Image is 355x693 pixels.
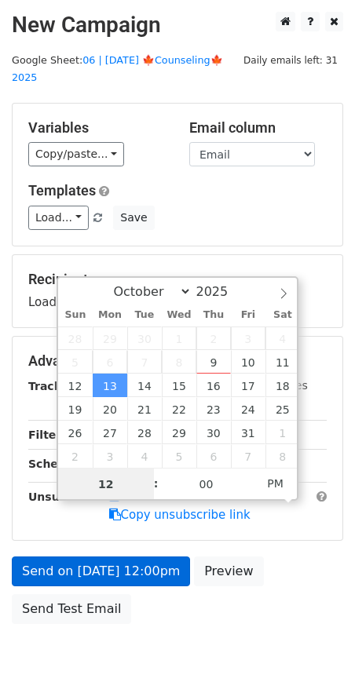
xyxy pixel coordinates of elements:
span: October 17, 2025 [231,374,265,397]
strong: Filters [28,429,68,441]
h2: New Campaign [12,12,343,38]
span: Wed [162,310,196,320]
span: October 14, 2025 [127,374,162,397]
span: October 13, 2025 [93,374,127,397]
span: September 29, 2025 [93,326,127,350]
span: October 31, 2025 [231,421,265,444]
small: Google Sheet: [12,54,223,84]
span: Fri [231,310,265,320]
iframe: Chat Widget [276,618,355,693]
span: October 22, 2025 [162,397,196,421]
span: November 8, 2025 [265,444,300,468]
span: November 1, 2025 [265,421,300,444]
span: Sun [58,310,93,320]
span: October 10, 2025 [231,350,265,374]
label: UTM Codes [246,378,307,394]
span: September 28, 2025 [58,326,93,350]
span: October 24, 2025 [231,397,265,421]
span: : [154,468,159,499]
a: Send Test Email [12,594,131,624]
h5: Email column [189,119,327,137]
span: October 27, 2025 [93,421,127,444]
strong: Unsubscribe [28,491,105,503]
strong: Schedule [28,458,85,470]
span: October 19, 2025 [58,397,93,421]
a: 06 | [DATE] 🍁Counseling🍁 2025 [12,54,223,84]
span: October 8, 2025 [162,350,196,374]
span: October 29, 2025 [162,421,196,444]
span: October 4, 2025 [265,326,300,350]
span: October 16, 2025 [196,374,231,397]
span: October 3, 2025 [231,326,265,350]
span: Daily emails left: 31 [238,52,343,69]
h5: Advanced [28,352,327,370]
h5: Recipients [28,271,327,288]
span: November 2, 2025 [58,444,93,468]
span: October 23, 2025 [196,397,231,421]
span: November 6, 2025 [196,444,231,468]
span: October 11, 2025 [265,350,300,374]
span: October 20, 2025 [93,397,127,421]
span: November 5, 2025 [162,444,196,468]
span: October 25, 2025 [265,397,300,421]
input: Minute [159,469,254,500]
span: October 7, 2025 [127,350,162,374]
span: November 4, 2025 [127,444,162,468]
span: Mon [93,310,127,320]
a: Copy unsubscribe link [109,508,251,522]
span: October 1, 2025 [162,326,196,350]
button: Save [113,206,154,230]
span: October 30, 2025 [196,421,231,444]
span: October 2, 2025 [196,326,231,350]
span: October 28, 2025 [127,421,162,444]
span: September 30, 2025 [127,326,162,350]
a: Send on [DATE] 12:00pm [12,556,190,586]
span: Thu [196,310,231,320]
span: November 3, 2025 [93,444,127,468]
span: October 26, 2025 [58,421,93,444]
input: Hour [58,469,154,500]
a: Templates [28,182,96,199]
span: Click to toggle [254,468,297,499]
strong: Tracking [28,380,81,392]
span: October 5, 2025 [58,350,93,374]
div: Loading... [28,271,327,312]
h5: Variables [28,119,166,137]
span: October 12, 2025 [58,374,93,397]
a: Load... [28,206,89,230]
span: October 18, 2025 [265,374,300,397]
span: October 9, 2025 [196,350,231,374]
a: Copy/paste... [28,142,124,166]
span: November 7, 2025 [231,444,265,468]
span: Tue [127,310,162,320]
input: Year [192,284,248,299]
a: Preview [194,556,263,586]
span: October 6, 2025 [93,350,127,374]
span: October 15, 2025 [162,374,196,397]
span: Sat [265,310,300,320]
span: October 21, 2025 [127,397,162,421]
a: Daily emails left: 31 [238,54,343,66]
